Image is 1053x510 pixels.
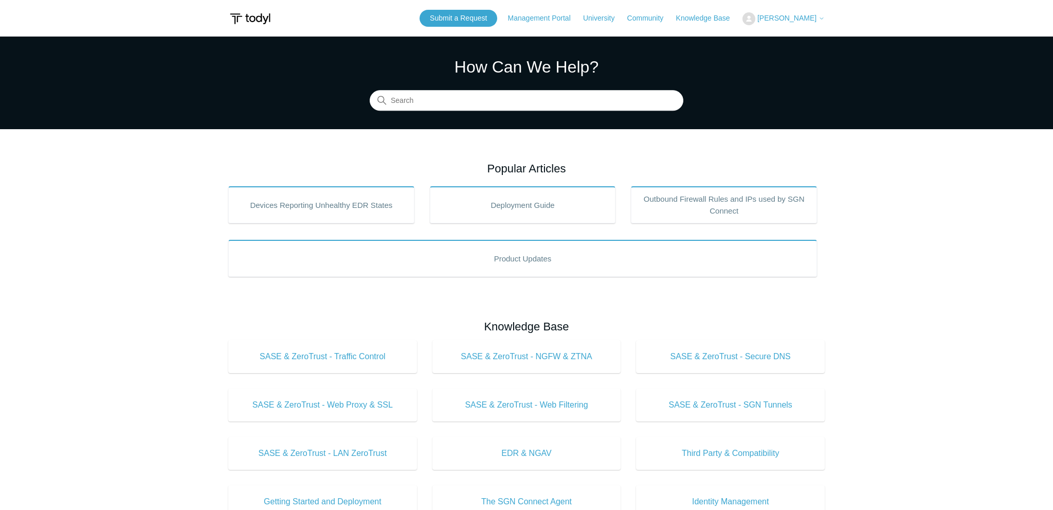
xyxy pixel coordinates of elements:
a: Community [627,13,674,24]
span: SASE & ZeroTrust - Secure DNS [651,350,809,363]
a: EDR & NGAV [432,437,621,470]
span: Third Party & Compatibility [651,447,809,460]
span: SASE & ZeroTrust - NGFW & ZTNA [448,350,606,363]
a: Submit a Request [420,10,497,27]
span: SASE & ZeroTrust - LAN ZeroTrust [244,447,402,460]
a: Knowledge Base [676,13,740,24]
a: SASE & ZeroTrust - SGN Tunnels [636,389,825,421]
a: Product Updates [228,240,817,277]
a: SASE & ZeroTrust - Web Filtering [432,389,621,421]
span: The SGN Connect Agent [448,496,606,508]
a: SASE & ZeroTrust - Traffic Control [228,340,417,373]
h2: Knowledge Base [228,318,825,335]
span: SASE & ZeroTrust - SGN Tunnels [651,399,809,411]
span: [PERSON_NAME] [757,14,816,22]
a: SASE & ZeroTrust - Secure DNS [636,340,825,373]
span: SASE & ZeroTrust - Web Filtering [448,399,606,411]
span: Getting Started and Deployment [244,496,402,508]
h2: Popular Articles [228,160,825,177]
span: Identity Management [651,496,809,508]
input: Search [370,91,683,111]
span: SASE & ZeroTrust - Traffic Control [244,350,402,363]
a: Third Party & Compatibility [636,437,825,470]
a: SASE & ZeroTrust - NGFW & ZTNA [432,340,621,373]
a: SASE & ZeroTrust - Web Proxy & SSL [228,389,417,421]
a: University [583,13,625,24]
button: [PERSON_NAME] [742,12,825,25]
span: SASE & ZeroTrust - Web Proxy & SSL [244,399,402,411]
img: Todyl Support Center Help Center home page [228,9,272,28]
span: EDR & NGAV [448,447,606,460]
a: Outbound Firewall Rules and IPs used by SGN Connect [631,186,817,223]
a: Deployment Guide [430,186,616,223]
a: SASE & ZeroTrust - LAN ZeroTrust [228,437,417,470]
h1: How Can We Help? [370,55,683,79]
a: Devices Reporting Unhealthy EDR States [228,186,414,223]
a: Management Portal [508,13,581,24]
